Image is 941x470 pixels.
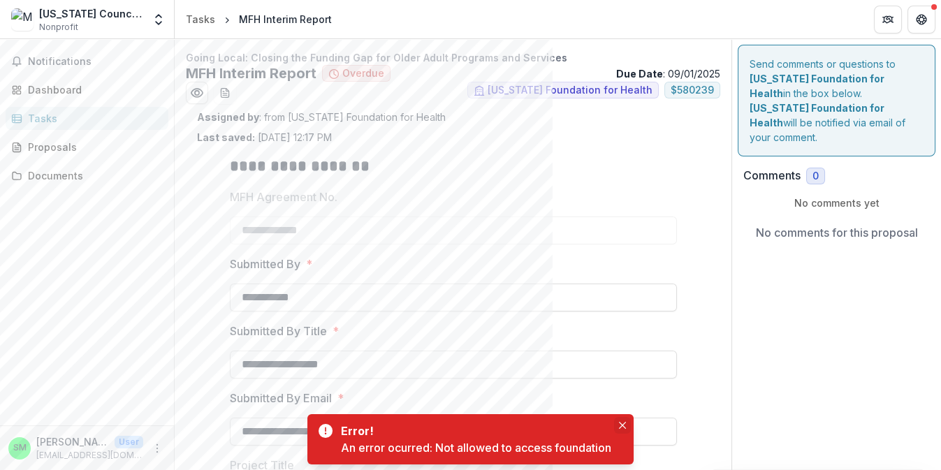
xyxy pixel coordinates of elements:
p: Submitted By Title [230,323,327,339]
strong: Due Date [616,68,663,80]
strong: [US_STATE] Foundation for Health [750,102,884,128]
h2: Comments [743,169,801,182]
button: Open entity switcher [149,6,168,34]
button: Close [614,417,631,434]
p: User [115,436,143,448]
strong: [US_STATE] Foundation for Health [750,73,884,99]
span: Notifications [28,56,163,68]
p: Submitted By Email [230,390,332,406]
div: Tasks [28,111,157,126]
a: Documents [6,164,168,187]
button: download-word-button [214,82,236,104]
button: Partners [874,6,902,34]
p: : from [US_STATE] Foundation for Health [197,110,709,124]
button: More [149,440,166,457]
div: Documents [28,168,157,183]
div: Proposals [28,140,157,154]
a: Tasks [6,107,168,130]
div: Stacy Morse [13,443,27,453]
p: [DATE] 12:17 PM [197,130,332,145]
div: [US_STATE] Council On Aging [39,6,143,21]
p: : 09/01/2025 [616,66,720,81]
div: Error! [341,423,606,439]
a: Dashboard [6,78,168,101]
span: Overdue [342,68,384,80]
p: MFH Agreement No. [230,189,337,205]
div: Dashboard [28,82,157,97]
h2: MFH Interim Report [186,65,316,82]
a: Tasks [180,9,221,29]
div: An error ocurred: Not allowed to access foundation [341,439,611,456]
img: Missouri Council On Aging [11,8,34,31]
p: Going Local: Closing the Funding Gap for Older Adult Programs and Services [186,50,720,65]
button: Notifications [6,50,168,73]
nav: breadcrumb [180,9,337,29]
button: Preview ea7f63fe-da24-4d22-897d-d1b8a45faf1d.pdf [186,82,208,104]
div: MFH Interim Report [239,12,332,27]
p: [EMAIL_ADDRESS][DOMAIN_NAME] [36,449,143,462]
span: 0 [812,170,819,182]
div: Send comments or questions to in the box below. will be notified via email of your comment. [738,45,935,156]
div: Tasks [186,12,215,27]
p: No comments yet [743,196,930,210]
a: Proposals [6,135,168,159]
p: Submitted By [230,256,300,272]
p: No comments for this proposal [756,224,918,241]
p: [PERSON_NAME] [36,434,109,449]
strong: Assigned by [197,111,259,123]
span: Nonprofit [39,21,78,34]
span: $ 580239 [671,85,714,96]
strong: Last saved: [197,131,255,143]
span: [US_STATE] Foundation for Health [488,85,652,96]
button: Get Help [907,6,935,34]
